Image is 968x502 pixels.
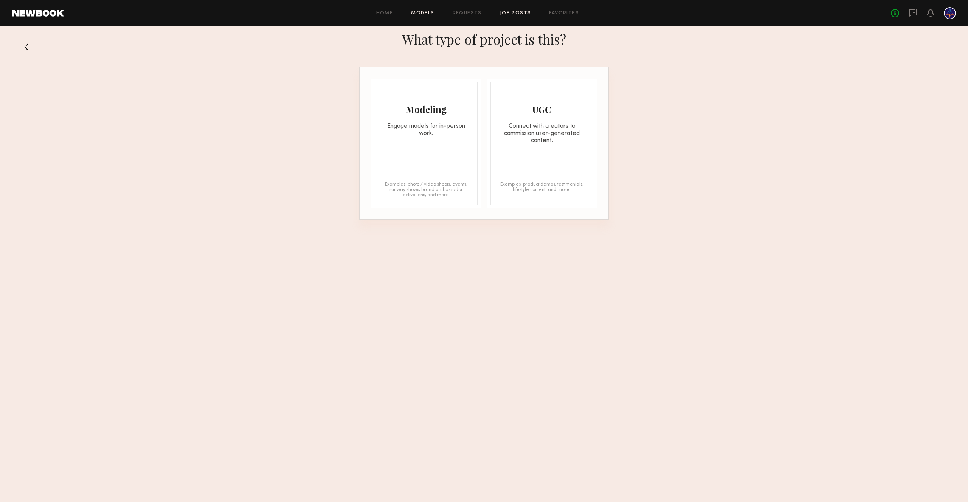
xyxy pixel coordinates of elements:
div: Connect with creators to commission user-generated content. [491,123,593,144]
a: Job Posts [500,11,531,16]
a: Models [411,11,434,16]
a: Requests [453,11,482,16]
div: Examples: photo / video shoots, events, runway shows, brand ambassador activations, and more. [383,182,470,197]
div: Engage models for in-person work. [375,123,477,137]
a: Favorites [549,11,579,16]
a: Home [376,11,393,16]
h1: What type of project is this? [402,30,566,48]
div: Modeling [375,103,477,115]
div: Examples: product demos, testimonials, lifestyle content, and more. [498,182,585,197]
div: UGC [491,103,593,115]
